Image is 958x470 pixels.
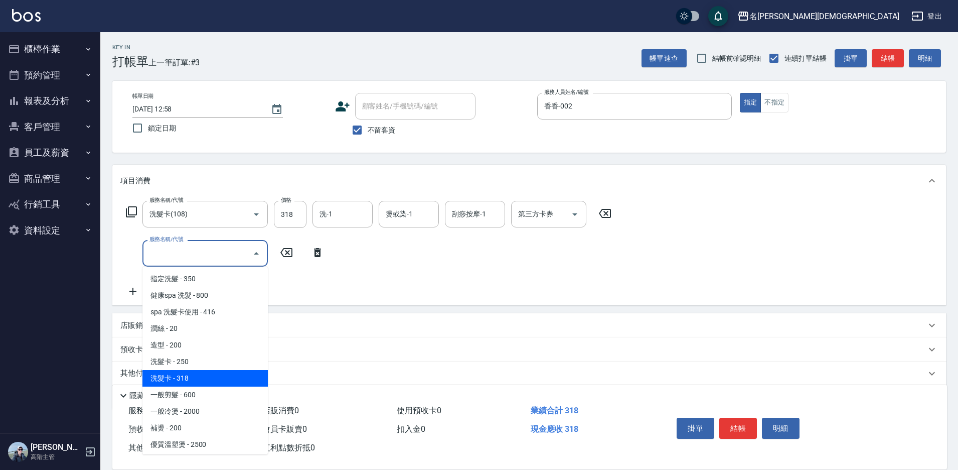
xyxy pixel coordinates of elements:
span: 上一筆訂單:#3 [148,56,200,69]
button: save [708,6,728,26]
button: 明細 [762,418,800,439]
h5: [PERSON_NAME] [31,442,82,452]
span: 洗髮卡 - 250 [142,354,268,370]
p: 其他付款方式 [120,368,171,379]
label: 服務名稱/代號 [149,196,183,204]
button: 帳單速查 [642,49,687,68]
span: 指定洗髮 - 350 [142,271,268,287]
span: 其他付款方式 0 [128,443,181,452]
div: 其他付款方式 [112,362,946,386]
button: 行銷工具 [4,191,96,217]
span: 染髮 - 2000 [142,453,268,469]
span: 業績合計 318 [531,406,578,415]
span: 現金應收 318 [531,424,578,434]
span: 潤絲 - 20 [142,320,268,337]
div: 預收卡販賣 [112,337,946,362]
span: 不留客資 [368,125,396,136]
span: 洗髮卡 - 318 [142,370,268,387]
p: 項目消費 [120,176,150,186]
label: 服務人員姓名/編號 [544,88,588,96]
button: Close [248,246,264,262]
button: 結帳 [719,418,757,439]
button: Open [567,206,583,222]
button: 明細 [909,49,941,68]
button: 結帳 [872,49,904,68]
button: 客戶管理 [4,114,96,140]
button: 指定 [740,93,761,112]
button: 報表及分析 [4,88,96,114]
button: 預約管理 [4,62,96,88]
label: 服務名稱/代號 [149,236,183,243]
span: 一般剪髮 - 600 [142,387,268,403]
button: 名[PERSON_NAME][DEMOGRAPHIC_DATA] [733,6,903,27]
button: 資料設定 [4,217,96,244]
span: 健康spa 洗髮 - 800 [142,287,268,304]
span: 扣入金 0 [397,424,425,434]
span: 使用預收卡 0 [397,406,441,415]
button: Choose date, selected date is 2025-09-24 [265,97,289,122]
h3: 打帳單 [112,55,148,69]
span: 造型 - 200 [142,337,268,354]
span: 一般冷燙 - 2000 [142,403,268,420]
p: 隱藏業績明細 [129,391,175,401]
button: 登出 [907,7,946,26]
span: 會員卡販賣 0 [262,424,307,434]
button: 商品管理 [4,166,96,192]
span: 服務消費 318 [128,406,174,415]
label: 價格 [281,196,291,204]
input: YYYY/MM/DD hh:mm [132,101,261,117]
img: Person [8,442,28,462]
p: 店販銷售 [120,320,150,331]
button: 掛單 [835,49,867,68]
p: 高階主管 [31,452,82,461]
button: 不指定 [760,93,788,112]
h2: Key In [112,44,148,51]
span: 連續打單結帳 [784,53,827,64]
span: 補燙 - 200 [142,420,268,436]
button: Open [248,206,264,222]
span: 紅利點數折抵 0 [262,443,315,452]
span: 優質溫塑燙 - 2500 [142,436,268,453]
span: spa 洗髮卡使用 - 416 [142,304,268,320]
span: 鎖定日期 [148,123,176,134]
span: 結帳前確認明細 [712,53,761,64]
div: 店販銷售 [112,313,946,337]
div: 項目消費 [112,165,946,197]
div: 名[PERSON_NAME][DEMOGRAPHIC_DATA] [749,10,899,23]
button: 櫃檯作業 [4,36,96,62]
button: 掛單 [677,418,714,439]
span: 預收卡販賣 0 [128,424,173,434]
span: 店販消費 0 [262,406,299,415]
button: 員工及薪資 [4,140,96,166]
p: 預收卡販賣 [120,344,158,355]
label: 帳單日期 [132,92,153,100]
img: Logo [12,9,41,22]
